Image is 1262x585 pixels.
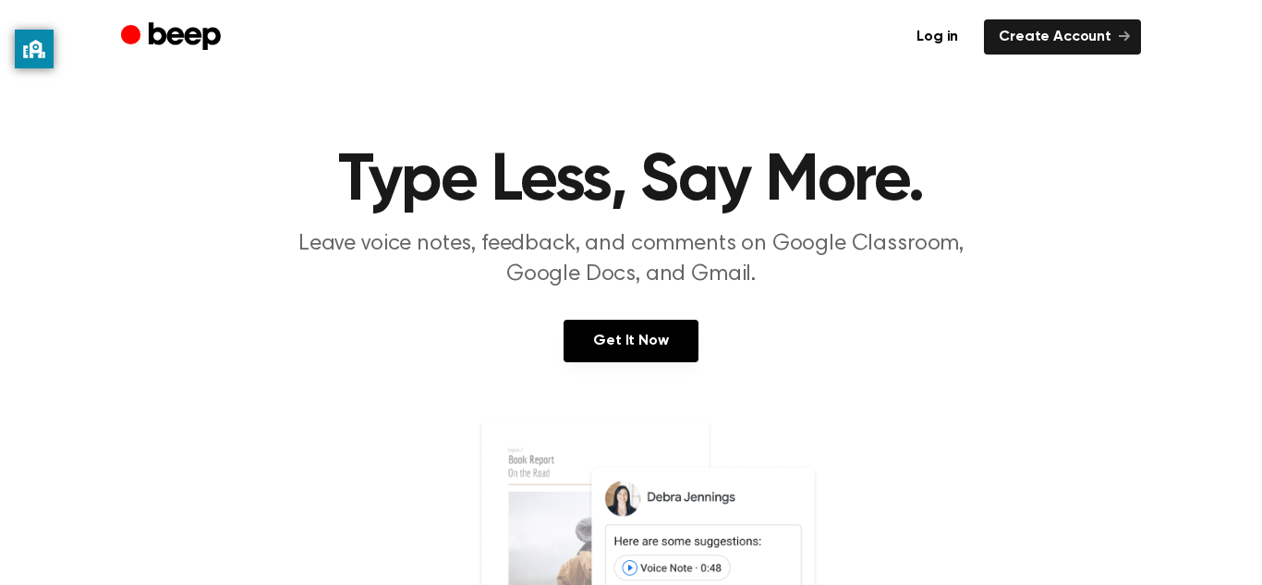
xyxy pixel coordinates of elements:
[902,19,973,55] a: Log in
[276,229,986,290] p: Leave voice notes, feedback, and comments on Google Classroom, Google Docs, and Gmail.
[158,148,1104,214] h1: Type Less, Say More.
[984,19,1141,55] a: Create Account
[564,320,698,362] a: Get It Now
[15,30,54,68] button: privacy banner
[121,19,225,55] a: Beep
